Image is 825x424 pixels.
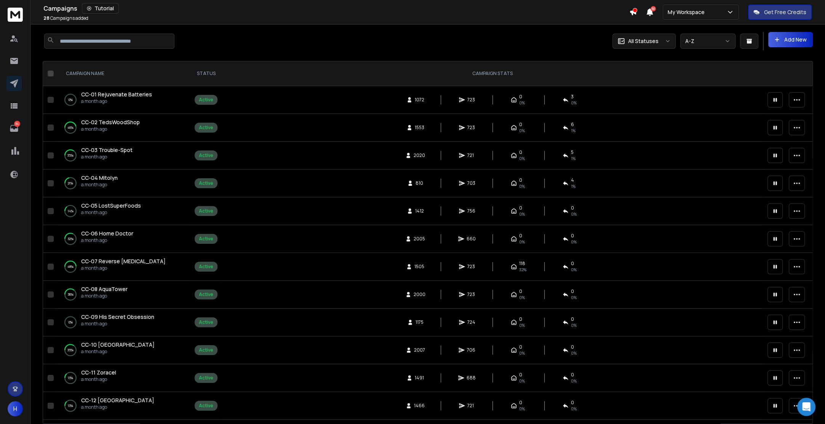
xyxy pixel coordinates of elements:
[81,146,133,154] span: CC-03 Trouble-Spot
[57,225,190,253] td: 32%CC-06 Home Doctora month ago
[68,291,74,298] p: 36 %
[199,125,213,131] div: Active
[81,146,133,154] a: CC-03 Trouble-Spot
[467,319,475,325] span: 724
[81,293,128,299] p: a month ago
[8,401,23,416] button: H
[571,294,577,301] span: 0 %
[414,152,425,158] span: 2020
[81,321,154,327] p: a month ago
[67,124,74,131] p: 46 %
[571,205,574,211] span: 0
[57,114,190,142] td: 46%CC-02 TedsWoodShopa month ago
[43,15,50,21] span: 28
[519,205,522,211] span: 0
[467,236,476,242] span: 660
[571,177,574,183] span: 4
[414,264,424,270] span: 1505
[414,403,425,409] span: 1466
[81,230,133,237] a: CC-06 Home Doctor
[748,5,812,20] button: Get Free Credits
[571,344,574,350] span: 0
[415,208,424,214] span: 1412
[81,349,155,355] p: a month ago
[57,281,190,309] td: 36%CC-08 AquaTowera month ago
[67,346,74,354] p: 35 %
[57,142,190,170] td: 35%CC-03 Trouble-Spota month ago
[81,313,154,321] a: CC-09 His Secret Obsession
[519,378,525,384] span: 0%
[81,285,128,293] span: CC-08 AquaTower
[81,210,141,216] p: a month ago
[81,285,128,293] a: CC-08 AquaTower
[81,265,166,271] p: a month ago
[81,91,152,98] a: CC-01 Rejuvenate Batteries
[519,122,522,128] span: 0
[81,369,116,376] a: CC-11 Zoracel
[764,8,806,16] p: Get Free Credits
[571,149,574,155] span: 5
[628,37,659,45] p: All Statuses
[519,155,525,162] span: 0%
[571,350,577,356] span: 0 %
[57,392,190,420] td: 13%CC-12 [GEOGRAPHIC_DATA]a month ago
[14,121,20,127] p: 34
[57,336,190,364] td: 35%CC-10 [GEOGRAPHIC_DATA]a month ago
[199,264,213,270] div: Active
[81,258,166,265] a: CC-07 Reverse [MEDICAL_DATA]
[57,61,190,86] th: CAMPAIGN NAME
[467,264,475,270] span: 723
[57,364,190,392] td: 13%CC-11 Zoracela month ago
[415,125,424,131] span: 1553
[81,341,155,349] a: CC-10 [GEOGRAPHIC_DATA]
[571,211,577,217] span: 0 %
[81,182,118,188] p: a month ago
[414,347,425,353] span: 2007
[519,183,525,189] span: 0%
[571,316,574,322] span: 0
[467,180,475,186] span: 703
[519,94,522,100] span: 0
[199,152,213,158] div: Active
[571,100,577,106] span: 0 %
[81,202,141,210] a: CC-05 LostSuperFoods
[69,96,73,104] p: 0 %
[82,3,119,14] button: Tutorial
[571,288,574,294] span: 0
[57,309,190,336] td: 0%CC-09 His Secret Obsessiona month ago
[57,253,190,281] td: 48%CC-07 Reverse [MEDICAL_DATA]a month ago
[199,180,213,186] div: Active
[81,313,154,320] span: CC-09 His Secret Obsession
[43,15,88,21] p: Campaigns added
[199,347,213,353] div: Active
[199,403,213,409] div: Active
[199,319,213,325] div: Active
[81,126,140,132] p: a month ago
[571,128,576,134] span: 1 %
[68,207,74,215] p: 14 %
[467,208,475,214] span: 756
[519,294,525,301] span: 0%
[68,402,73,410] p: 13 %
[571,122,574,128] span: 6
[571,378,577,384] span: 0 %
[199,208,213,214] div: Active
[571,267,577,273] span: 0 %
[571,155,576,162] span: 1 %
[467,403,475,409] span: 721
[519,322,525,328] span: 0%
[571,239,577,245] span: 0 %
[81,174,118,181] span: CC-04 Mitolyn
[81,397,154,404] a: CC-12 [GEOGRAPHIC_DATA]
[199,236,213,242] div: Active
[519,350,525,356] span: 0%
[519,211,525,217] span: 0%
[571,261,574,267] span: 0
[571,406,577,412] span: 0 %
[519,372,522,378] span: 0
[467,125,475,131] span: 723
